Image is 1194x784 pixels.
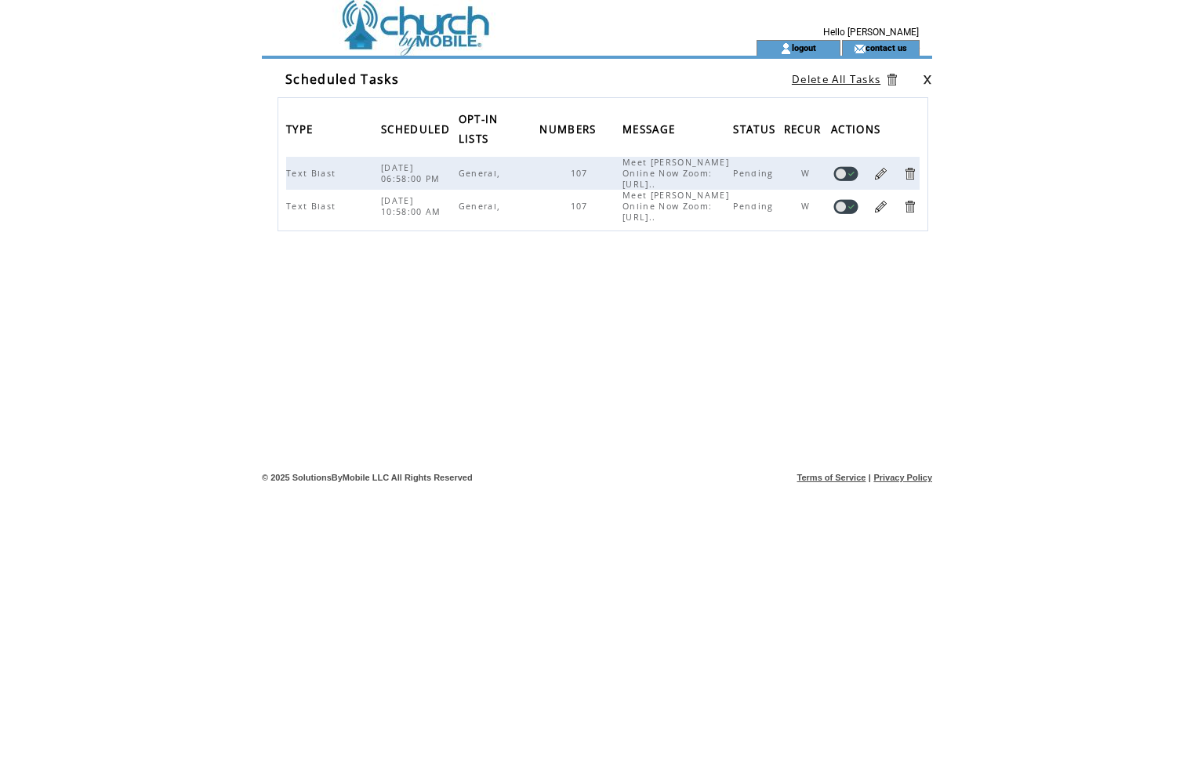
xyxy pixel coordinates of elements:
a: Edit Task [873,199,888,214]
a: Delete All Tasks [792,72,880,86]
a: SCHEDULED [381,124,454,133]
span: Meet [PERSON_NAME] Online Now Zoom: [URL].. [622,157,729,190]
a: RECUR [784,124,826,133]
span: Hello [PERSON_NAME] [823,27,919,38]
span: TYPE [286,118,317,144]
span: Text Blast [286,168,339,179]
span: Pending [733,168,777,179]
span: NUMBERS [539,118,600,144]
a: STATUS [733,124,779,133]
span: [DATE] 06:58:00 PM [381,162,445,184]
a: Privacy Policy [873,473,932,482]
a: logout [792,42,816,53]
span: MESSAGE [622,118,679,144]
span: [DATE] 10:58:00 AM [381,195,445,217]
span: © 2025 SolutionsByMobile LLC All Rights Reserved [262,473,473,482]
a: NUMBERS [539,124,600,133]
a: MESSAGE [622,124,679,133]
span: STATUS [733,118,779,144]
span: Pending [733,201,777,212]
a: contact us [866,42,907,53]
a: OPT-IN LISTS [459,114,499,143]
span: General, [459,201,505,212]
span: Text Blast [286,201,339,212]
a: Disable task [833,166,858,181]
span: W [801,201,814,212]
span: 107 [571,201,592,212]
img: contact_us_icon.gif [854,42,866,55]
a: Delete Task [902,166,917,181]
span: Meet [PERSON_NAME] Online Now Zoom: [URL].. [622,190,729,223]
span: W [801,168,814,179]
span: 107 [571,168,592,179]
span: ACTIONS [831,118,884,144]
span: General, [459,168,505,179]
img: account_icon.gif [780,42,792,55]
span: OPT-IN LISTS [459,108,499,154]
a: Disable task [833,199,858,214]
span: RECUR [784,118,826,144]
a: Delete Task [902,199,917,214]
span: SCHEDULED [381,118,454,144]
span: Scheduled Tasks [285,71,399,88]
a: TYPE [286,124,317,133]
a: Terms of Service [797,473,866,482]
span: | [869,473,871,482]
a: Edit Task [873,166,888,181]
